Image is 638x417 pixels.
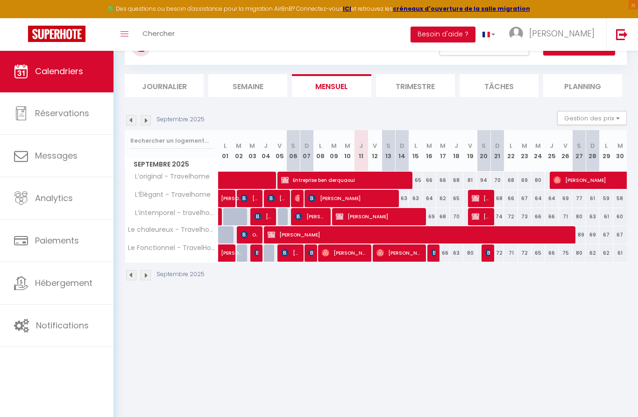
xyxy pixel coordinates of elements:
[426,141,432,150] abbr: M
[504,244,517,262] div: 71
[518,190,532,207] div: 67
[436,172,450,189] div: 66
[559,208,572,225] div: 71
[436,244,450,262] div: 66
[586,208,599,225] div: 63
[529,28,595,39] span: [PERSON_NAME]
[468,141,472,150] abbr: V
[268,226,570,243] span: [PERSON_NAME]
[382,130,395,172] th: 13
[386,141,390,150] abbr: S
[490,244,504,262] div: 72
[343,5,351,13] strong: ICI
[345,141,350,150] abbr: M
[125,158,218,171] span: Septembre 2025
[577,141,581,150] abbr: S
[599,226,613,243] div: 67
[327,130,341,172] th: 09
[156,270,205,279] p: Septembre 2025
[241,189,259,207] span: [PERSON_NAME] Lasoce
[518,244,532,262] div: 72
[504,172,517,189] div: 68
[463,172,477,189] div: 81
[490,172,504,189] div: 70
[518,172,532,189] div: 69
[409,130,422,172] th: 15
[599,190,613,207] div: 59
[436,190,450,207] div: 62
[219,190,232,208] a: [PERSON_NAME]
[504,208,517,225] div: 72
[308,244,313,262] span: [PERSON_NAME]
[495,141,500,150] abbr: D
[518,208,532,225] div: 73
[545,190,559,207] div: 64
[232,130,246,172] th: 02
[130,132,213,149] input: Rechercher un logement...
[341,130,354,172] th: 10
[599,130,613,172] th: 29
[423,190,436,207] div: 64
[241,226,259,243] span: OMBRE ET LUMIERE [PERSON_NAME]
[586,244,599,262] div: 62
[504,130,517,172] th: 22
[482,141,486,150] abbr: S
[281,171,408,189] span: Entreprise ben derquaoui
[550,141,553,150] abbr: J
[259,130,273,172] th: 04
[586,190,599,207] div: 61
[613,190,627,207] div: 58
[423,130,436,172] th: 16
[436,208,450,225] div: 68
[586,226,599,243] div: 69
[599,208,613,225] div: 61
[221,239,242,257] span: [PERSON_NAME]
[219,244,232,262] a: [PERSON_NAME]
[125,74,204,97] li: Journalier
[450,172,463,189] div: 68
[532,208,545,225] div: 66
[236,141,241,150] abbr: M
[292,74,371,97] li: Mensuel
[409,190,422,207] div: 63
[454,141,458,150] abbr: J
[400,141,404,150] abbr: D
[559,130,572,172] th: 26
[545,130,559,172] th: 25
[127,190,213,200] span: L’Élégant - Travelhome
[518,130,532,172] th: 23
[572,226,586,243] div: 89
[254,208,272,225] span: [PERSON_NAME]
[543,74,622,97] li: Planning
[127,208,220,218] span: L’intemporel - travelhome
[613,130,627,172] th: 30
[559,190,572,207] div: 69
[393,5,530,13] a: créneaux d'ouverture de la salle migration
[411,27,475,42] button: Besoin d'aide ?
[450,190,463,207] div: 65
[277,141,282,150] abbr: V
[532,130,545,172] th: 24
[477,130,490,172] th: 20
[586,130,599,172] th: 28
[286,130,300,172] th: 06
[368,130,382,172] th: 12
[127,172,212,182] span: L’original - Travelhome
[463,244,477,262] div: 80
[221,185,242,202] span: [PERSON_NAME]
[295,189,299,207] span: [PERSON_NAME]
[127,244,220,251] span: Le Fonctionnel - TravelHome
[423,208,436,225] div: 69
[156,115,205,124] p: Septembre 2025
[490,130,504,172] th: 21
[354,130,368,172] th: 11
[254,244,259,262] span: [PERSON_NAME] - Mijderwijk
[281,244,299,262] span: [PERSON_NAME]
[295,208,326,225] span: [PERSON_NAME] Lasoce
[414,141,417,150] abbr: L
[249,141,255,150] abbr: M
[557,111,627,125] button: Gestion des prix
[273,130,286,172] th: 05
[305,141,309,150] abbr: D
[572,190,586,207] div: 77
